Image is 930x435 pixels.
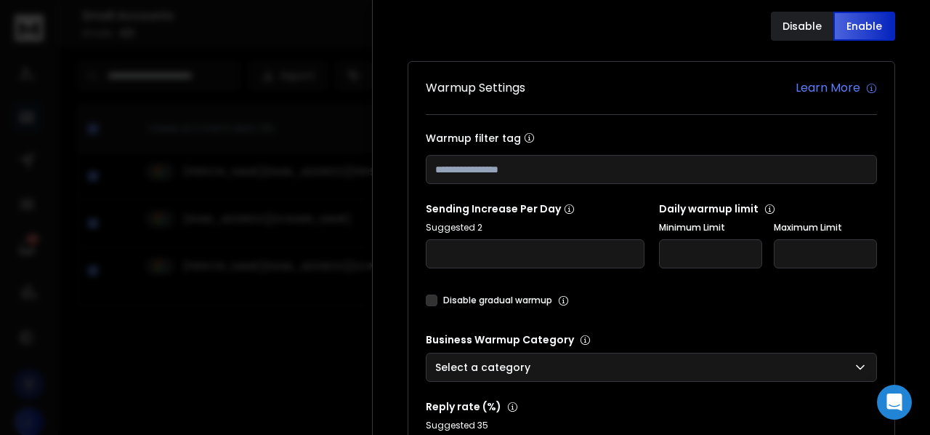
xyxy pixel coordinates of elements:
[426,201,644,216] p: Sending Increase Per Day
[877,385,912,420] div: Open Intercom Messenger
[435,360,536,375] p: Select a category
[659,222,762,234] label: Minimum Limit
[796,79,877,97] a: Learn More
[833,12,896,41] button: Enable
[771,12,833,41] button: Disable
[774,222,877,234] label: Maximum Limit
[426,79,525,97] h1: Warmup Settings
[443,295,552,306] label: Disable gradual warmup
[426,420,877,431] p: Suggested 35
[426,222,644,234] p: Suggested 2
[426,332,877,347] p: Business Warmup Category
[659,201,878,216] p: Daily warmup limit
[426,132,877,143] label: Warmup filter tag
[771,12,895,41] button: DisableEnable
[426,399,877,414] p: Reply rate (%)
